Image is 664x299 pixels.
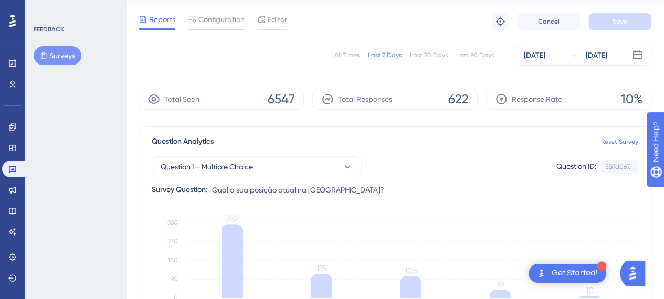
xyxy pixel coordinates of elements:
span: Question Analytics [152,135,214,148]
div: Last 7 Days [368,51,402,59]
span: Question 1 - Multiple Choice [161,161,253,173]
span: 10% [621,91,642,108]
div: Question ID: [556,160,596,174]
div: 1 [597,261,606,271]
button: Save [588,13,651,30]
div: FEEDBACK [34,25,64,34]
span: Editor [268,13,287,26]
tspan: 352 [226,213,239,223]
span: Response Rate [512,93,562,105]
span: 6547 [268,91,295,108]
div: [DATE] [586,49,607,61]
span: Qual a sua posição atual na [GEOGRAPHIC_DATA]? [212,184,384,196]
a: Reset Survey [601,137,638,146]
tspan: 115 [317,263,326,273]
div: 55ffd067... [605,163,634,171]
tspan: 90 [171,275,178,283]
div: All Times [334,51,360,59]
div: Last 90 Days [456,51,494,59]
span: Total Seen [164,93,199,105]
iframe: UserGuiding AI Assistant Launcher [620,258,651,289]
span: Reports [149,13,175,26]
div: [DATE] [524,49,545,61]
span: Cancel [538,17,560,26]
tspan: 39 [496,279,504,289]
div: Get Started! [552,268,598,279]
img: launcher-image-alternative-text [535,267,547,280]
button: Cancel [517,13,580,30]
button: Surveys [34,46,81,65]
tspan: 105 [404,265,417,275]
button: Question 1 - Multiple Choice [152,156,362,177]
div: Open Get Started! checklist, remaining modules: 1 [529,264,606,283]
span: Save [613,17,627,26]
span: Configuration [198,13,245,26]
tspan: 360 [167,219,178,226]
tspan: 10 [585,285,593,295]
span: 622 [448,91,469,108]
tspan: 270 [167,238,178,245]
span: Need Help? [25,3,66,15]
span: Total Responses [338,93,392,105]
tspan: 180 [168,257,178,264]
div: Last 30 Days [410,51,448,59]
div: Survey Question: [152,184,208,196]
